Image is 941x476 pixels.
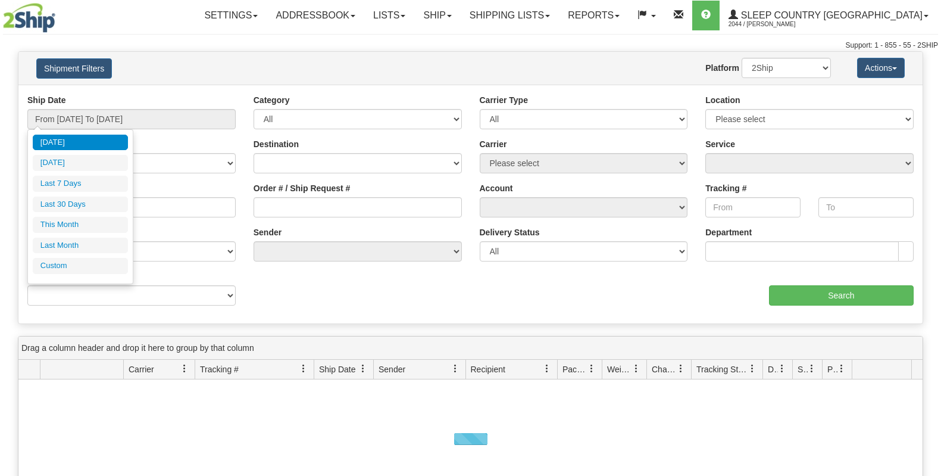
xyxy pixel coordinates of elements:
[720,1,937,30] a: Sleep Country [GEOGRAPHIC_DATA] 2044 / [PERSON_NAME]
[174,359,195,379] a: Carrier filter column settings
[353,359,373,379] a: Ship Date filter column settings
[445,359,465,379] a: Sender filter column settings
[3,3,55,33] img: logo2044.jpg
[768,363,778,375] span: Delivery Status
[254,94,290,106] label: Category
[480,138,507,150] label: Carrier
[705,182,746,194] label: Tracking #
[582,359,602,379] a: Packages filter column settings
[537,359,557,379] a: Recipient filter column settings
[379,363,405,375] span: Sender
[319,363,355,375] span: Ship Date
[827,363,837,375] span: Pickup Status
[480,94,528,106] label: Carrier Type
[607,363,632,375] span: Weight
[562,363,587,375] span: Packages
[857,58,905,78] button: Actions
[293,359,314,379] a: Tracking # filter column settings
[471,363,505,375] span: Recipient
[364,1,414,30] a: Lists
[33,197,128,213] li: Last 30 Days
[36,58,112,79] button: Shipment Filters
[671,359,691,379] a: Charge filter column settings
[705,226,752,238] label: Department
[626,359,646,379] a: Weight filter column settings
[33,258,128,274] li: Custom
[738,10,923,20] span: Sleep Country [GEOGRAPHIC_DATA]
[33,176,128,192] li: Last 7 Days
[705,138,735,150] label: Service
[254,138,299,150] label: Destination
[559,1,629,30] a: Reports
[742,359,762,379] a: Tracking Status filter column settings
[705,197,801,217] input: From
[254,226,282,238] label: Sender
[33,135,128,151] li: [DATE]
[696,363,748,375] span: Tracking Status
[705,62,739,74] label: Platform
[729,18,818,30] span: 2044 / [PERSON_NAME]
[798,363,808,375] span: Shipment Issues
[461,1,559,30] a: Shipping lists
[480,182,513,194] label: Account
[27,94,66,106] label: Ship Date
[831,359,852,379] a: Pickup Status filter column settings
[802,359,822,379] a: Shipment Issues filter column settings
[195,1,267,30] a: Settings
[414,1,460,30] a: Ship
[772,359,792,379] a: Delivery Status filter column settings
[33,217,128,233] li: This Month
[129,363,154,375] span: Carrier
[769,285,914,306] input: Search
[267,1,364,30] a: Addressbook
[254,182,351,194] label: Order # / Ship Request #
[200,363,239,375] span: Tracking #
[652,363,677,375] span: Charge
[480,226,540,238] label: Delivery Status
[705,94,740,106] label: Location
[818,197,914,217] input: To
[33,155,128,171] li: [DATE]
[3,41,938,51] div: Support: 1 - 855 - 55 - 2SHIP
[33,238,128,254] li: Last Month
[18,337,923,360] div: grid grouping header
